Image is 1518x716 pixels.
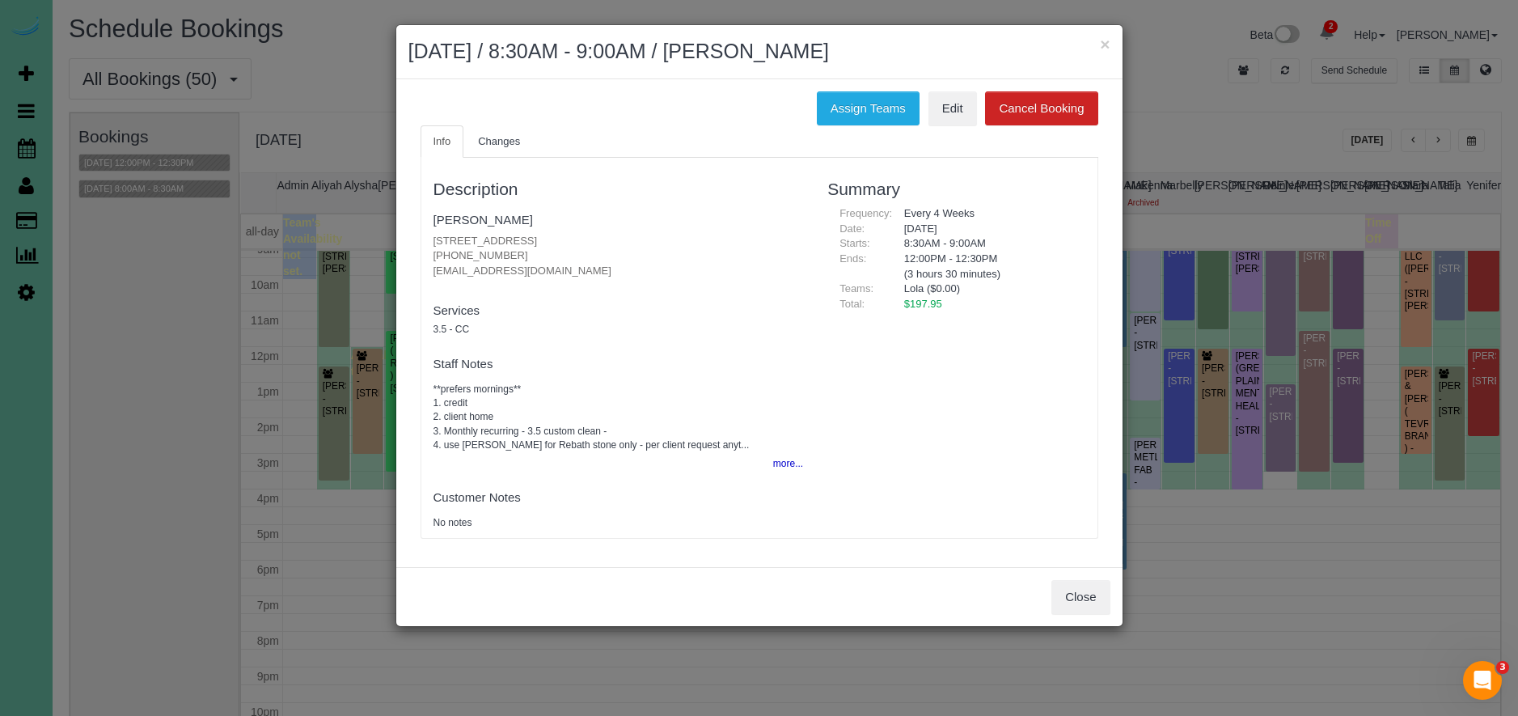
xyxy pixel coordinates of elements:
[408,37,1110,66] h2: [DATE] / 8:30AM - 9:00AM / [PERSON_NAME]
[904,298,942,310] span: $197.95
[763,452,803,476] button: more...
[433,213,533,227] a: [PERSON_NAME]
[1496,661,1509,674] span: 3
[839,222,865,235] span: Date:
[892,206,1085,222] div: Every 4 Weeks
[433,135,451,147] span: Info
[892,252,1085,282] div: 12:00PM - 12:30PM (3 hours 30 minutes)
[839,298,865,310] span: Total:
[433,383,804,452] pre: **prefers mornings** 1. credit 2. client home 3. Monthly recurring - 3.5 custom clean - 4. use [P...
[839,237,870,249] span: Starts:
[817,91,920,125] button: Assign Teams
[892,222,1085,237] div: [DATE]
[478,135,520,147] span: Changes
[827,180,1085,198] h3: Summary
[928,91,977,125] a: Edit
[1051,580,1110,614] button: Close
[421,125,464,159] a: Info
[433,324,804,335] h5: 3.5 - CC
[839,207,892,219] span: Frequency:
[433,516,804,530] pre: No notes
[433,358,804,371] h4: Staff Notes
[433,180,804,198] h3: Description
[839,252,866,265] span: Ends:
[1100,36,1110,53] button: ×
[904,282,1073,297] li: Lola ($0.00)
[892,236,1085,252] div: 8:30AM - 9:00AM
[433,234,804,279] p: [STREET_ADDRESS] [PHONE_NUMBER] [EMAIL_ADDRESS][DOMAIN_NAME]
[839,282,873,294] span: Teams:
[465,125,533,159] a: Changes
[985,91,1097,125] button: Cancel Booking
[1463,661,1502,700] iframe: Intercom live chat
[433,491,804,505] h4: Customer Notes
[433,304,804,318] h4: Services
